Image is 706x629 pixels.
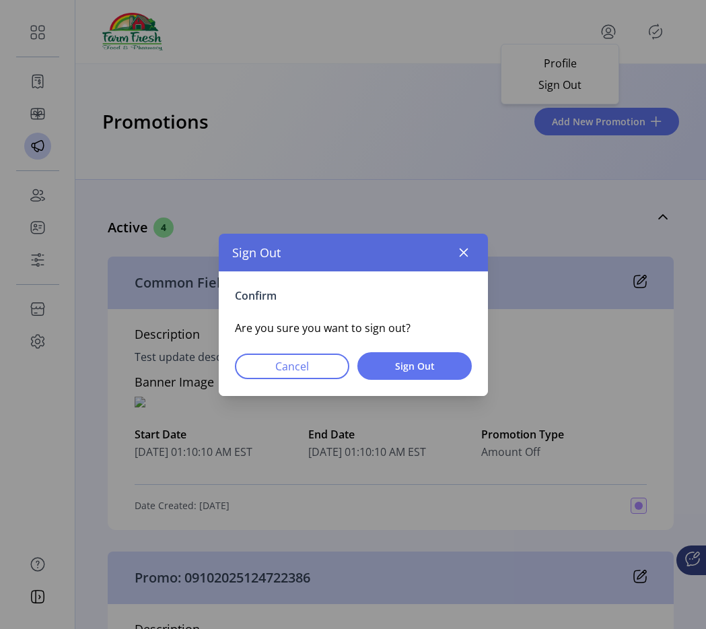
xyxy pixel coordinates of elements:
span: Sign Out [375,359,454,373]
p: Confirm [235,288,472,304]
span: Sign Out [232,243,281,261]
button: Cancel [235,353,349,378]
button: Sign Out [357,352,472,380]
span: Cancel [252,358,332,374]
p: Are you sure you want to sign out? [235,320,472,336]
